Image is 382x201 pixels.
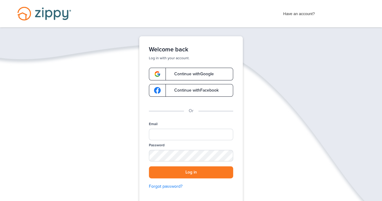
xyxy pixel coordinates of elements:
[149,150,233,161] input: Password
[149,46,233,53] h1: Welcome back
[149,166,233,179] button: Log in
[149,68,233,80] a: google-logoContinue withGoogle
[154,87,161,94] img: google-logo
[149,122,158,127] label: Email
[149,129,233,140] input: Email
[149,84,233,97] a: google-logoContinue withFacebook
[149,183,233,190] a: Forgot password?
[149,56,233,60] p: Log in with your account.
[283,8,315,17] span: Have an account?
[154,71,161,77] img: google-logo
[149,143,165,148] label: Password
[168,72,214,76] span: Continue with Google
[189,108,194,114] p: Or
[168,88,219,92] span: Continue with Facebook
